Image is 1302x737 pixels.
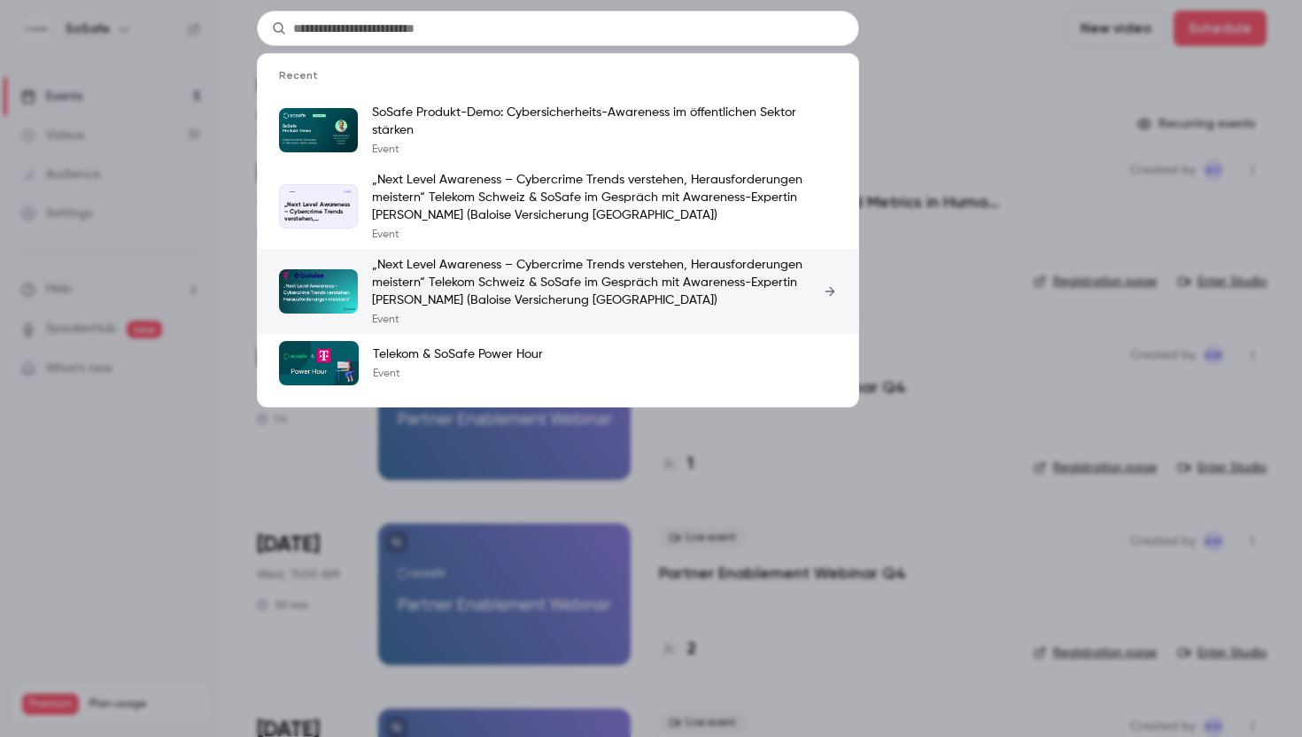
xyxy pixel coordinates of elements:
p: SoSafe [290,190,295,193]
img: „Next Level Awareness – Cybercrime Trends verstehen, Herausforderungen meistern“ Telekom Schweiz ... [284,190,288,193]
span: [DATE] [343,190,353,193]
p: Event [372,143,837,157]
p: Event [372,313,837,327]
li: Recent [258,68,858,97]
p: „Next Level Awareness – Cybercrime Trends verstehen, Herausforderungen meistern“ Telekom Schweiz ... [372,256,837,309]
img: SoSafe Produkt-Demo: Cybersicherheits-Awareness im öffentlichen Sektor stärken [279,108,358,152]
p: Event [372,228,837,242]
p: „Next Level Awareness – Cybercrime Trends verstehen, Herausforderungen meistern“ Telekom Schweiz ... [284,202,353,223]
p: SoSafe Produkt-Demo: Cybersicherheits-Awareness im öffentlichen Sektor stärken [372,104,837,139]
p: Event [373,367,543,381]
p: „Next Level Awareness – Cybercrime Trends verstehen, Herausforderungen meistern“ Telekom Schweiz ... [372,171,837,224]
p: Telekom & SoSafe Power Hour [373,345,543,363]
img: „Next Level Awareness – Cybercrime Trends verstehen, Herausforderungen meistern“ Telekom Schweiz ... [279,269,358,314]
img: Telekom & SoSafe Power Hour [279,341,359,385]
